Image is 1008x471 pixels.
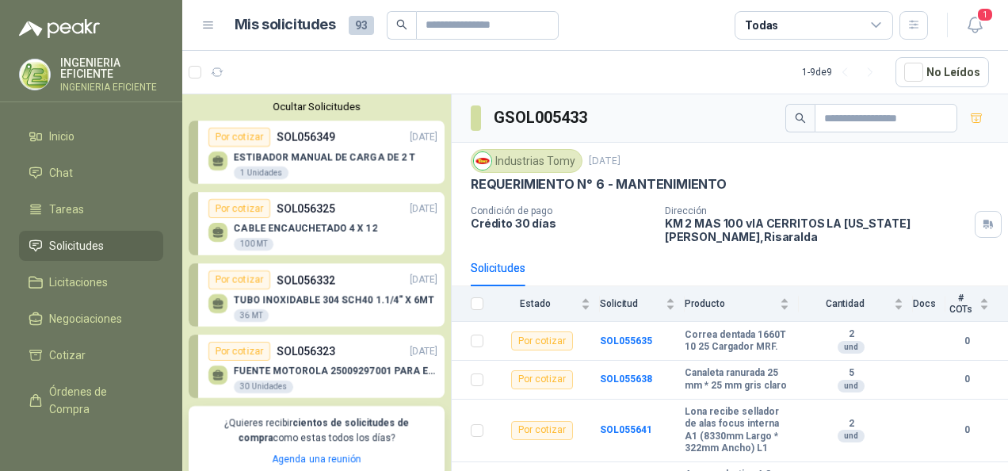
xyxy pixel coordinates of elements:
a: Por cotizarSOL056332[DATE] TUBO INOXIDABLE 304 SCH40 1.1/4" X 6MT36 MT [189,263,445,327]
p: INGENIERIA EFICIENTE [60,57,163,79]
span: Solicitud [600,298,662,309]
p: ESTIBADOR MANUAL DE CARGA DE 2 T [234,151,415,163]
th: Producto [685,286,799,322]
div: 1 - 9 de 9 [802,59,883,85]
a: Licitaciones [19,267,163,297]
button: No Leídos [895,57,989,87]
a: SOL055635 [600,335,652,347]
span: # COTs [945,293,976,315]
p: SOL056323 [277,343,335,360]
a: Por cotizarSOL056323[DATE] FUENTE MOTOROLA 25009297001 PARA EP45030 Unidades [189,335,445,398]
p: SOL056325 [277,200,335,217]
a: SOL055638 [600,373,652,385]
a: Negociaciones [19,304,163,334]
p: [DATE] [410,130,437,145]
img: Company Logo [20,59,50,90]
div: und [838,430,865,442]
p: REQUERIMIENTO N° 6 - MANTENIMIENTO [471,176,727,193]
b: Correa dentada 1660T 10 25 Cargador MRF. [685,329,789,354]
b: Canaleta ranurada 25 mm * 25 mm gris claro [685,367,789,392]
span: Órdenes de Compra [49,383,148,418]
th: Estado [493,286,600,322]
div: Solicitudes [471,259,525,277]
div: Por cotizar [511,331,573,350]
span: Solicitudes [49,237,104,255]
div: 1 Unidades [234,167,288,179]
p: SOL056332 [277,271,335,289]
span: Licitaciones [49,274,108,291]
span: Cantidad [799,298,891,309]
a: Remisiones [19,431,163,461]
th: Cantidad [799,286,913,322]
p: [DATE] [410,344,437,359]
th: # COTs [945,286,1008,322]
a: Agenda una reunión [273,454,361,465]
img: Logo peakr [19,19,100,38]
span: Cotizar [49,347,86,364]
span: Negociaciones [49,310,122,327]
a: Tareas [19,194,163,224]
span: Inicio [49,128,74,145]
a: Órdenes de Compra [19,377,163,424]
span: 1 [976,7,994,22]
span: 93 [349,16,374,35]
a: Por cotizarSOL056325[DATE] CABLE ENCAUCHETADO 4 X 12100 MT [189,192,445,255]
th: Solicitud [600,286,685,322]
div: 100 MT [234,238,273,251]
p: INGENIERIA EFICIENTE [60,82,163,92]
div: Todas [745,17,778,34]
b: 2 [799,418,903,431]
b: 2 [799,328,903,341]
b: 0 [945,372,989,387]
p: FUENTE MOTOROLA 25009297001 PARA EP450 [234,366,437,377]
div: und [838,380,865,392]
div: Por cotizar [208,128,270,147]
div: 36 MT [234,309,269,322]
a: Chat [19,158,163,188]
a: Por cotizarSOL056349[DATE] ESTIBADOR MANUAL DE CARGA DE 2 T1 Unidades [189,121,445,184]
span: Tareas [49,201,84,218]
p: ¿Quieres recibir como estas todos los días? [198,415,435,446]
div: Por cotizar [511,421,573,440]
p: TUBO INOXIDABLE 304 SCH40 1.1/4" X 6MT [234,294,434,305]
a: Cotizar [19,340,163,370]
div: Industrias Tomy [471,149,582,173]
div: Por cotizar [208,270,270,289]
b: 5 [799,367,903,380]
p: SOL056349 [277,128,335,146]
a: SOL055641 [600,424,652,435]
div: 30 Unidades [234,381,293,393]
p: Dirección [665,205,968,216]
a: Inicio [19,121,163,151]
img: Company Logo [474,152,491,170]
h3: GSOL005433 [494,105,590,130]
b: cientos de solicitudes de compra [239,417,410,443]
div: Por cotizar [208,342,270,361]
p: [DATE] [589,154,620,169]
b: 0 [945,423,989,438]
p: Crédito 30 días [471,216,652,230]
p: CABLE ENCAUCHETADO 4 X 12 [234,223,377,234]
h1: Mis solicitudes [235,13,336,36]
span: search [396,19,407,30]
p: KM 2 MAS 100 vIA CERRITOS LA [US_STATE] [PERSON_NAME] , Risaralda [665,216,968,243]
div: und [838,341,865,354]
p: Condición de pago [471,205,652,216]
div: Por cotizar [511,370,573,389]
div: Por cotizar [208,199,270,218]
span: Producto [685,298,777,309]
button: Ocultar Solicitudes [189,101,445,113]
button: 1 [960,11,989,40]
span: Chat [49,164,73,182]
p: [DATE] [410,201,437,216]
span: Estado [493,298,578,309]
th: Docs [913,286,945,322]
p: [DATE] [410,273,437,288]
b: 0 [945,334,989,349]
b: Lona recibe sellador de alas focus interna A1 (8330mm Largo * 322mm Ancho) L1 [685,406,789,455]
a: Solicitudes [19,231,163,261]
span: search [795,113,806,124]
